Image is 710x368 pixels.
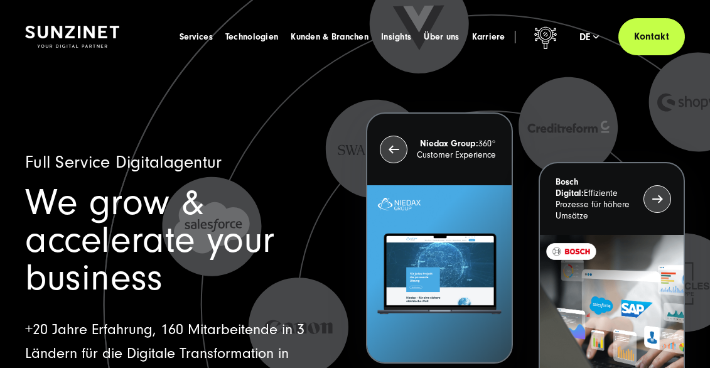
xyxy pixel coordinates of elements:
[472,31,505,43] a: Karriere
[225,31,278,43] a: Technologien
[579,31,600,43] div: de
[618,18,685,55] a: Kontakt
[381,31,411,43] a: Insights
[25,184,344,297] h1: We grow & accelerate your business
[420,139,478,149] strong: Niedax Group:
[180,31,213,43] a: Services
[414,138,496,161] p: 360° Customer Experience
[291,31,368,43] a: Kunden & Branchen
[366,112,513,364] button: Niedax Group:360° Customer Experience Letztes Projekt von Niedax. Ein Laptop auf dem die Niedax W...
[424,31,459,43] a: Über uns
[367,185,512,362] img: Letztes Projekt von Niedax. Ein Laptop auf dem die Niedax Website geöffnet ist, auf blauem Hinter...
[556,176,637,222] p: Effiziente Prozesse für höhere Umsätze
[25,26,119,48] img: SUNZINET Full Service Digital Agentur
[25,153,222,172] span: Full Service Digitalagentur
[556,177,584,198] strong: Bosch Digital:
